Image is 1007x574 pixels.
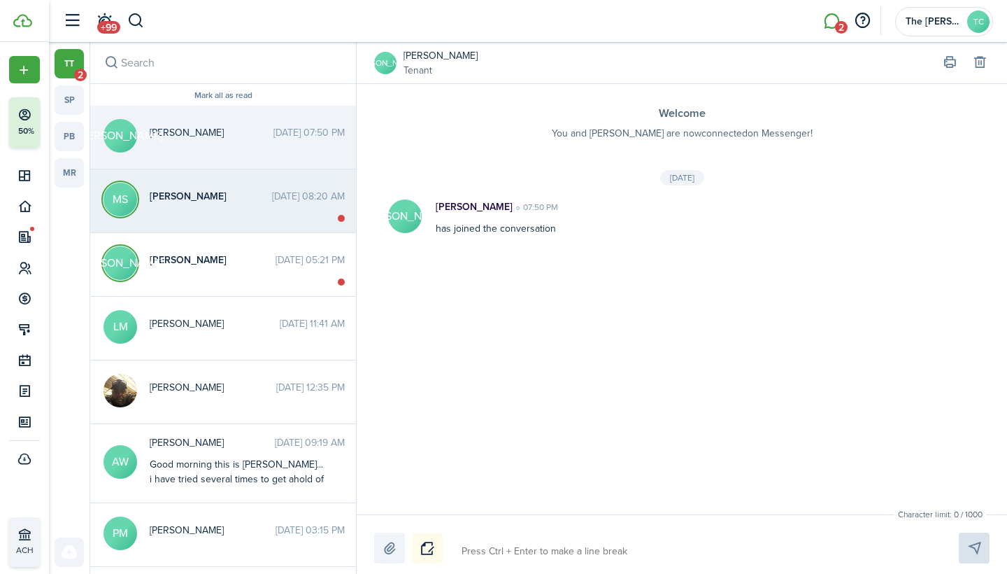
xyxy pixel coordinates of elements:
time: [DATE] 07:50 PM [273,125,345,140]
time: [DATE] 03:15 PM [276,523,345,538]
a: [PERSON_NAME] [374,52,397,74]
span: Lexius Mitchell [150,316,280,331]
button: Mark all as read [194,91,252,101]
a: tt [55,49,84,78]
p: 50% [17,125,35,137]
avatar-text: [PERSON_NAME] [103,246,137,280]
small: Character limit: 0 / 1000 [894,508,986,521]
avatar-text: MS [103,183,137,216]
div: has joined the conversation [422,199,886,236]
h3: Welcome [385,105,979,122]
div: [DATE] [660,170,704,185]
a: sp [55,85,84,115]
button: Open resource center [850,9,874,33]
p: ACH [16,544,99,556]
button: Search [101,53,121,73]
a: Tenant [403,63,478,78]
button: Open menu [9,56,40,83]
img: TenantCloud [13,14,32,27]
a: Notifications [91,3,117,39]
time: [DATE] 12:35 PM [276,380,345,395]
time: [DATE] 05:21 PM [276,253,345,267]
button: 50% [9,97,125,148]
a: [PERSON_NAME] [403,48,478,63]
a: ACH [9,517,40,567]
span: +99 [97,21,120,34]
time: 07:50 PM [513,201,558,213]
span: Janasha Alston [150,125,273,140]
span: 2 [74,69,87,81]
span: Prentiss Mclean [150,523,276,538]
img: Antonio Vick [103,374,137,407]
time: [DATE] 08:20 AM [272,189,345,204]
avatar-text: TC [967,10,990,33]
input: search [90,42,356,83]
span: Ashley Woodall [150,435,275,450]
avatar-text: [PERSON_NAME] [103,119,137,153]
avatar-text: LM [103,310,137,344]
a: mr [55,158,84,188]
avatar-text: [PERSON_NAME] [388,199,422,233]
button: Open sidebar [59,8,85,34]
p: You and [PERSON_NAME] are now connected on Messenger! [385,126,979,141]
p: [PERSON_NAME] [436,199,513,214]
time: [DATE] 11:41 AM [280,316,345,331]
button: Print [940,53,959,73]
span: Justin Allen [150,253,276,267]
time: [DATE] 09:19 AM [275,435,345,450]
avatar-text: AW [103,445,137,479]
a: pb [55,122,84,151]
span: The Clarence Mason Group LLC [906,17,962,27]
button: Notice [412,533,443,563]
button: Delete [970,53,990,73]
avatar-text: PM [103,517,137,550]
button: Search [127,9,145,33]
span: Manjinder Samra [150,189,272,204]
span: Antonio Vick [150,380,276,395]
